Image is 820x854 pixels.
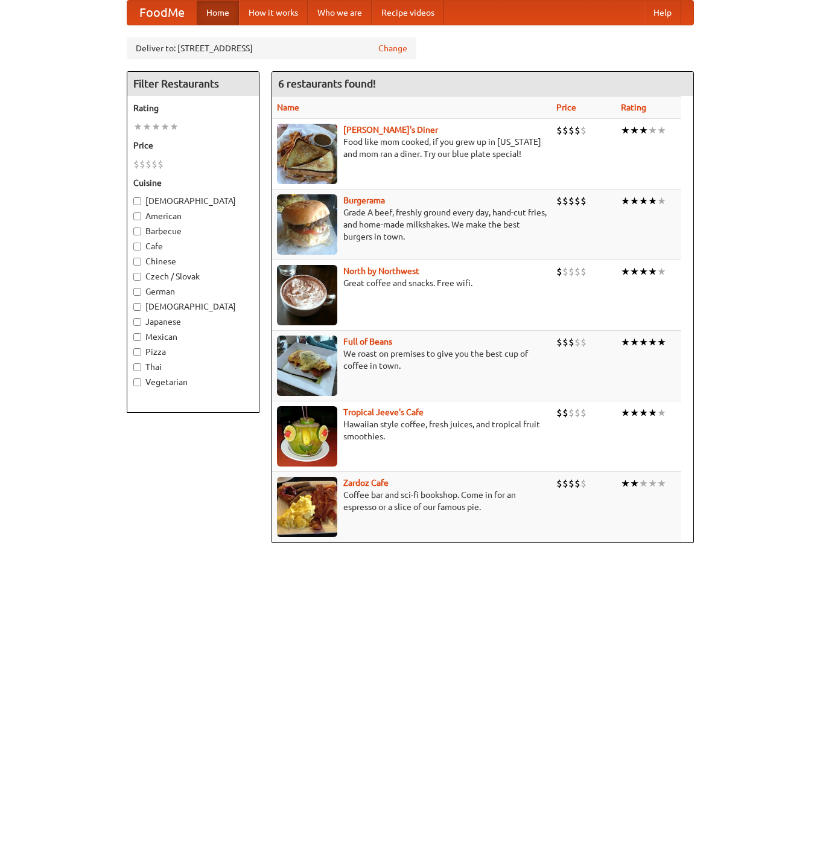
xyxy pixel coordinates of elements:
[133,177,253,189] h5: Cuisine
[133,139,253,151] h5: Price
[127,72,259,96] h4: Filter Restaurants
[133,258,141,266] input: Chinese
[621,336,630,349] li: ★
[133,273,141,281] input: Czech / Slovak
[277,336,337,396] img: beans.jpg
[580,194,586,208] li: $
[580,477,586,490] li: $
[574,336,580,349] li: $
[621,406,630,419] li: ★
[127,1,197,25] a: FoodMe
[621,194,630,208] li: ★
[308,1,372,25] a: Who we are
[639,194,648,208] li: ★
[133,285,253,298] label: German
[556,265,562,278] li: $
[133,318,141,326] input: Japanese
[639,124,648,137] li: ★
[621,103,646,112] a: Rating
[239,1,308,25] a: How it works
[657,406,666,419] li: ★
[277,194,337,255] img: burgerama.jpg
[574,124,580,137] li: $
[644,1,681,25] a: Help
[133,210,253,222] label: American
[556,194,562,208] li: $
[562,124,568,137] li: $
[343,196,385,205] a: Burgerama
[568,477,574,490] li: $
[133,331,253,343] label: Mexican
[157,158,164,171] li: $
[562,406,568,419] li: $
[277,348,547,372] p: We roast on premises to give you the best cup of coffee in town.
[277,103,299,112] a: Name
[657,477,666,490] li: ★
[639,406,648,419] li: ★
[657,124,666,137] li: ★
[343,266,419,276] a: North by Northwest
[562,477,568,490] li: $
[562,194,568,208] li: $
[277,206,547,243] p: Grade A beef, freshly ground every day, hand-cut fries, and home-made milkshakes. We make the bes...
[145,158,151,171] li: $
[568,265,574,278] li: $
[127,37,416,59] div: Deliver to: [STREET_ADDRESS]
[648,477,657,490] li: ★
[133,197,141,205] input: [DEMOGRAPHIC_DATA]
[133,301,253,313] label: [DEMOGRAPHIC_DATA]
[556,336,562,349] li: $
[133,225,253,237] label: Barbecue
[630,124,639,137] li: ★
[556,103,576,112] a: Price
[378,42,407,54] a: Change
[277,406,337,467] img: jeeves.jpg
[639,336,648,349] li: ★
[278,78,376,89] ng-pluralize: 6 restaurants found!
[277,277,547,289] p: Great coffee and snacks. Free wifi.
[277,418,547,442] p: Hawaiian style coffee, fresh juices, and tropical fruit smoothies.
[133,333,141,341] input: Mexican
[142,120,151,133] li: ★
[133,195,253,207] label: [DEMOGRAPHIC_DATA]
[372,1,444,25] a: Recipe videos
[133,316,253,328] label: Japanese
[133,158,139,171] li: $
[648,124,657,137] li: ★
[133,378,141,386] input: Vegetarian
[343,337,392,346] a: Full of Beans
[133,212,141,220] input: American
[133,376,253,388] label: Vegetarian
[343,478,389,488] a: Zardoz Cafe
[133,288,141,296] input: German
[170,120,179,133] li: ★
[343,125,438,135] a: [PERSON_NAME]'s Diner
[580,336,586,349] li: $
[657,265,666,278] li: ★
[277,124,337,184] img: sallys.jpg
[133,346,253,358] label: Pizza
[648,336,657,349] li: ★
[630,336,639,349] li: ★
[648,265,657,278] li: ★
[161,120,170,133] li: ★
[277,136,547,160] p: Food like mom cooked, if you grew up in [US_STATE] and mom ran a diner. Try our blue plate special!
[139,158,145,171] li: $
[197,1,239,25] a: Home
[580,124,586,137] li: $
[580,265,586,278] li: $
[568,336,574,349] li: $
[562,265,568,278] li: $
[133,363,141,371] input: Thai
[133,228,141,235] input: Barbecue
[574,477,580,490] li: $
[343,407,424,417] a: Tropical Jeeve's Cafe
[556,477,562,490] li: $
[568,124,574,137] li: $
[621,265,630,278] li: ★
